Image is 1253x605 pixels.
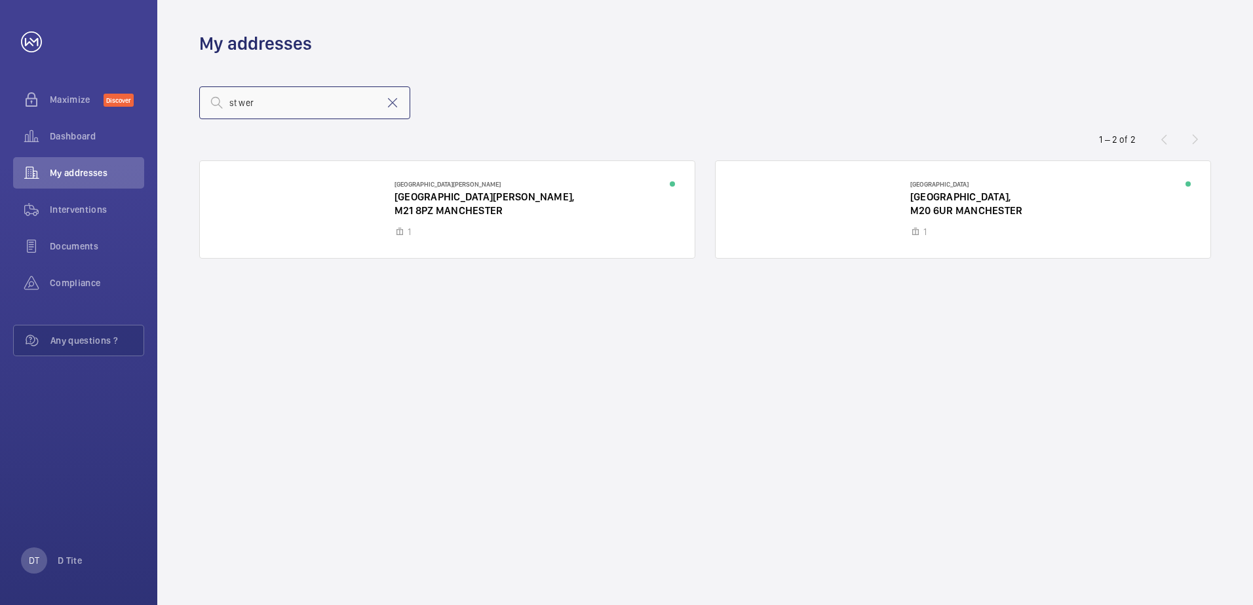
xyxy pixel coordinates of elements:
span: Documents [50,240,144,253]
p: D Tite [58,554,82,567]
span: Compliance [50,276,144,289]
span: Dashboard [50,130,144,143]
span: Discover [104,94,134,107]
h1: My addresses [199,31,312,56]
div: 1 – 2 of 2 [1099,133,1136,146]
span: Maximize [50,93,104,106]
span: My addresses [50,166,144,179]
span: Any questions ? [50,334,144,347]
p: DT [29,554,39,567]
input: Search by address [199,86,410,119]
span: Interventions [50,203,144,216]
